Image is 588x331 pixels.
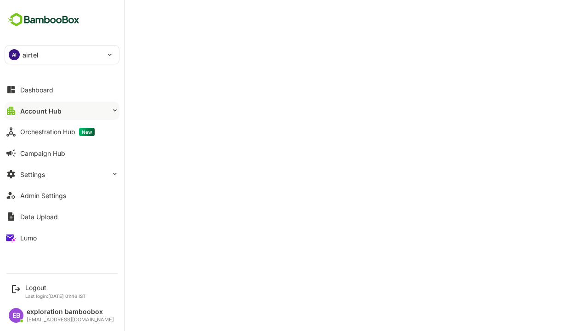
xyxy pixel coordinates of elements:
div: Settings [20,171,45,178]
button: Dashboard [5,80,119,99]
p: Last login: [DATE] 01:46 IST [25,293,86,299]
button: Data Upload [5,207,119,226]
div: AI [9,49,20,60]
div: [EMAIL_ADDRESS][DOMAIN_NAME] [27,317,114,323]
div: exploration bamboobox [27,308,114,316]
div: Campaign Hub [20,149,65,157]
div: Admin Settings [20,192,66,200]
div: Dashboard [20,86,53,94]
div: EB [9,308,23,323]
p: airtel [23,50,39,60]
button: Account Hub [5,102,119,120]
div: Lumo [20,234,37,242]
div: Orchestration Hub [20,128,95,136]
div: Data Upload [20,213,58,221]
button: Settings [5,165,119,183]
button: Orchestration HubNew [5,123,119,141]
button: Lumo [5,228,119,247]
button: Admin Settings [5,186,119,205]
img: BambooboxFullLogoMark.5f36c76dfaba33ec1ec1367b70bb1252.svg [5,11,82,29]
span: New [79,128,95,136]
div: Logout [25,284,86,291]
button: Campaign Hub [5,144,119,162]
div: Account Hub [20,107,62,115]
div: AIairtel [5,46,119,64]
